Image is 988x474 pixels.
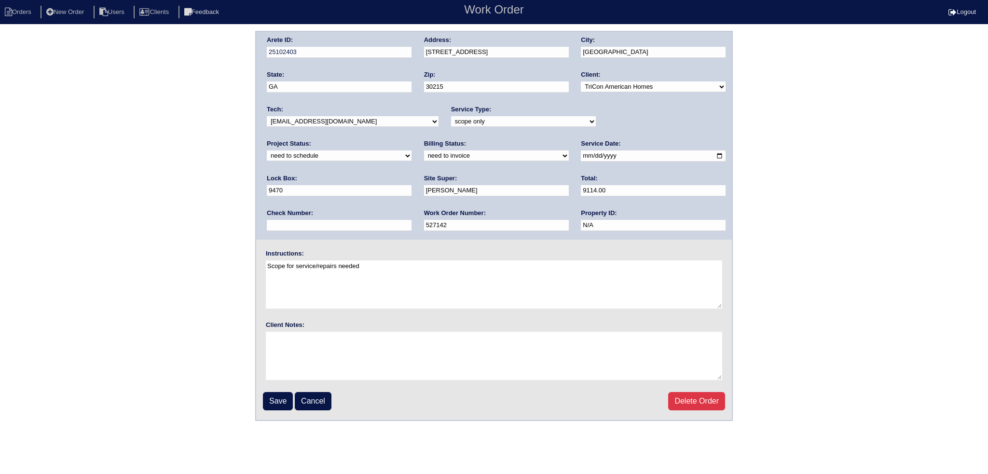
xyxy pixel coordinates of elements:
[424,174,457,183] label: Site Super:
[266,321,304,329] label: Client Notes:
[581,174,597,183] label: Total:
[424,36,451,44] label: Address:
[948,8,976,15] a: Logout
[263,392,293,410] input: Save
[295,392,331,410] a: Cancel
[134,8,177,15] a: Clients
[266,260,722,309] textarea: Scope for service/repairs needed
[267,105,283,114] label: Tech:
[94,8,132,15] a: Users
[424,209,486,217] label: Work Order Number:
[178,6,227,19] li: Feedback
[267,209,313,217] label: Check Number:
[424,70,436,79] label: Zip:
[267,36,293,44] label: Arete ID:
[581,139,620,148] label: Service Date:
[424,139,466,148] label: Billing Status:
[41,8,92,15] a: New Order
[267,174,297,183] label: Lock Box:
[451,105,492,114] label: Service Type:
[94,6,132,19] li: Users
[424,47,569,58] input: Enter a location
[668,392,725,410] a: Delete Order
[581,36,595,44] label: City:
[267,70,284,79] label: State:
[581,209,617,217] label: Property ID:
[41,6,92,19] li: New Order
[134,6,177,19] li: Clients
[581,70,600,79] label: Client:
[266,249,304,258] label: Instructions:
[267,139,311,148] label: Project Status:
